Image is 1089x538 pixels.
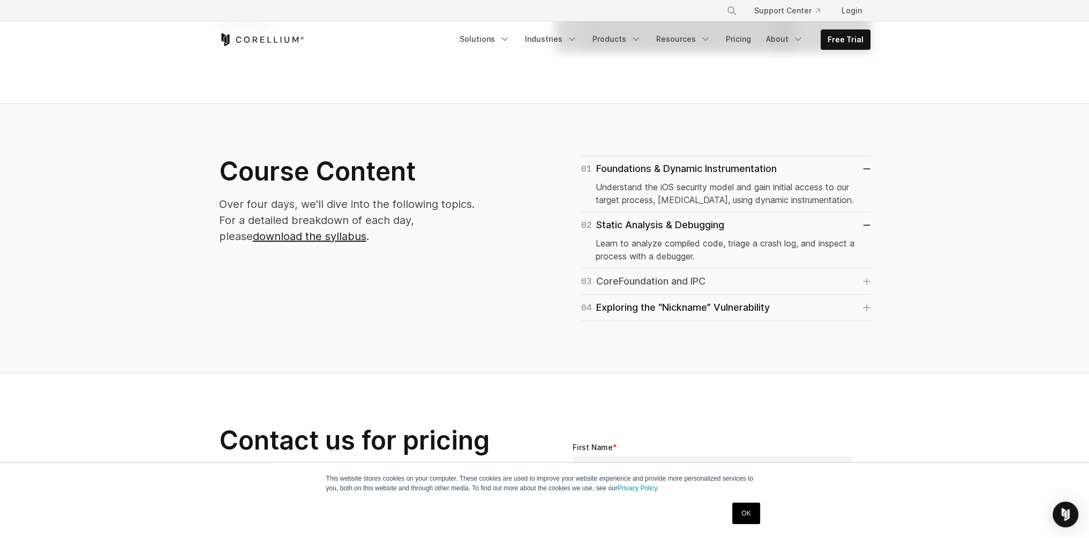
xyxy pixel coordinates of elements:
[596,237,856,263] p: Learn to analyze compiled code, triage a crash log, and inspect a process with a debugger.
[326,474,763,493] p: This website stores cookies on your computer. These cookies are used to improve your website expe...
[650,29,717,49] a: Resources
[714,1,870,20] div: Navigation Menu
[581,274,592,289] span: 03
[732,503,760,524] a: OK
[760,29,810,49] a: About
[519,29,584,49] a: Industries
[581,161,870,176] a: 01Foundations & Dynamic Instrumentation
[581,161,592,176] span: 01
[581,300,592,315] span: 04
[722,1,741,20] button: Search
[573,443,613,452] span: First Name
[453,29,870,50] div: Navigation Menu
[219,196,493,244] p: Over four days, we'll dive into the following topics. For a detailed breakdown of each day, please .
[581,218,870,233] a: 02Static Analysis & Debugging
[219,33,304,46] a: Corellium Home
[719,29,757,49] a: Pricing
[1053,502,1078,527] div: Open Intercom Messenger
[581,300,770,315] div: Exploring the “Nickname” Vulnerability
[618,484,659,492] a: Privacy Policy.
[581,274,870,289] a: 03CoreFoundation and IPC
[586,29,648,49] a: Products
[219,424,493,457] h2: Contact us for pricing
[581,274,705,289] div: CoreFoundation and IPC
[581,218,592,233] span: 02
[253,230,366,243] a: download the syllabus
[833,1,870,20] a: Login
[746,1,829,20] a: Support Center
[821,30,870,49] a: Free Trial
[581,218,724,233] div: Static Analysis & Debugging
[453,29,516,49] a: Solutions
[219,155,493,188] h2: Course Content
[581,161,777,176] div: Foundations & Dynamic Instrumentation
[596,181,856,206] p: Understand the iOS security model and gain initial access to our target process, [MEDICAL_DATA], ...
[581,300,870,315] a: 04Exploring the “Nickname” Vulnerability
